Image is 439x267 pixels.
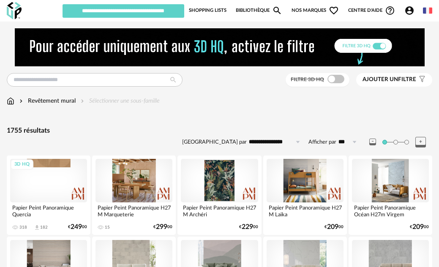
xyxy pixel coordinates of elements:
[182,139,247,146] label: [GEOGRAPHIC_DATA] par
[40,225,48,230] div: 182
[356,73,432,87] button: Ajouter unfiltre Filter icon
[267,202,344,219] div: Papier Peint Panoramique H27 M Laika
[18,97,25,105] img: svg+xml;base64,PHN2ZyB3aWR0aD0iMTYiIGhlaWdodD0iMTYiIHZpZXdCb3g9IjAgMCAxNiAxNiIgZmlsbD0ibm9uZSIgeG...
[18,97,76,105] div: Revêtement mural
[95,202,172,219] div: Papier Peint Panoramique H27 M Marqueterie
[412,224,424,230] span: 209
[329,5,339,16] span: Heart Outline icon
[348,5,395,16] span: Centre d'aideHelp Circle Outline icon
[423,6,432,15] img: fr
[7,155,90,234] a: 3D HQ Papier Peint Panoramique Quercia 318 Download icon 182 €24900
[189,3,226,18] a: Shopping Lists
[71,224,82,230] span: 249
[7,126,432,135] div: 1755 résultats
[239,224,258,230] div: € 00
[105,225,110,230] div: 15
[10,202,87,219] div: Papier Peint Panoramique Quercia
[385,5,395,16] span: Help Circle Outline icon
[156,224,167,230] span: 299
[177,155,261,234] a: Papier Peint Panoramique H27 M Archéri €22900
[11,159,33,170] div: 3D HQ
[15,28,425,66] img: NEW%20NEW%20HQ%20NEW_V1.gif
[410,224,429,230] div: € 00
[181,202,258,219] div: Papier Peint Panoramique H27 M Archéri
[349,155,432,234] a: Papier Peint Panoramique Océan H27m Virgem €20900
[68,224,87,230] div: € 00
[242,224,253,230] span: 229
[352,202,429,219] div: Papier Peint Panoramique Océan H27m Virgem
[292,3,339,18] span: Nos marques
[92,155,176,234] a: Papier Peint Panoramique H27 M Marqueterie 15 €29900
[153,224,172,230] div: € 00
[7,2,22,19] img: OXP
[272,5,282,16] span: Magnify icon
[404,5,418,16] span: Account Circle icon
[7,97,14,105] img: svg+xml;base64,PHN2ZyB3aWR0aD0iMTYiIGhlaWdodD0iMTciIHZpZXdCb3g9IjAgMCAxNiAxNyIgZmlsbD0ibm9uZSIgeG...
[416,76,426,83] span: Filter icon
[34,224,40,231] span: Download icon
[404,5,414,16] span: Account Circle icon
[324,224,344,230] div: € 00
[308,139,336,146] label: Afficher par
[263,155,347,234] a: Papier Peint Panoramique H27 M Laika €20900
[19,225,27,230] div: 318
[327,224,338,230] span: 209
[363,76,398,82] span: Ajouter un
[363,76,416,83] span: filtre
[236,3,282,18] a: BibliothèqueMagnify icon
[291,77,324,82] span: Filtre 3D HQ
